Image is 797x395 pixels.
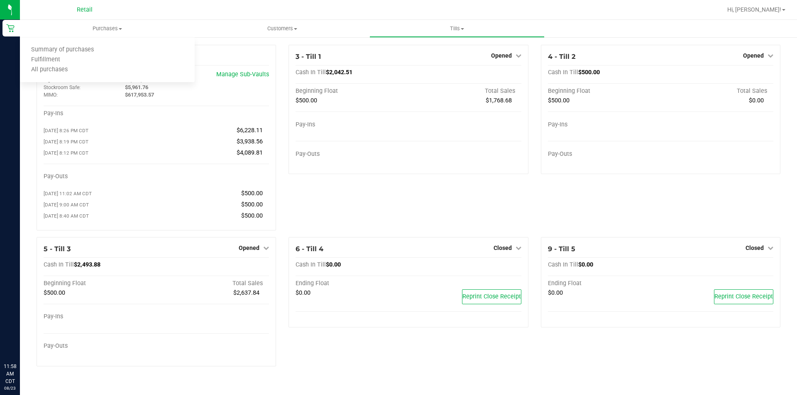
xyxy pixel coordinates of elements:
[4,385,16,391] p: 08/23
[326,69,352,76] span: $2,042.51
[486,97,512,104] span: $1,768.68
[44,150,88,156] span: [DATE] 8:12 PM CDT
[296,87,408,95] div: Beginning Float
[156,280,269,287] div: Total Sales
[370,25,544,32] span: Tills
[44,202,89,208] span: [DATE] 9:00 AM CDT
[44,213,89,219] span: [DATE] 8:40 AM CDT
[548,289,563,296] span: $0.00
[578,69,600,76] span: $500.00
[727,6,781,13] span: Hi, [PERSON_NAME]!
[746,245,764,251] span: Closed
[44,313,156,320] div: Pay-Ins
[44,191,92,196] span: [DATE] 11:02 AM CDT
[6,24,15,32] inline-svg: Retail
[296,289,310,296] span: $0.00
[296,245,323,253] span: 6 - Till 4
[548,261,578,268] span: Cash In Till
[20,46,105,53] span: Summary of purchases
[44,128,88,133] span: [DATE] 8:26 PM CDT
[20,66,79,73] span: All purchases
[20,20,195,37] a: Purchases Summary of purchases Fulfillment All purchases
[44,85,81,90] span: Stockroom Safe:
[125,92,154,98] span: $617,953.57
[714,289,773,304] button: Reprint Close Receipt
[20,25,195,32] span: Purchases
[20,56,71,63] span: Fulfillment
[296,53,321,61] span: 3 - Till 1
[44,280,156,287] div: Beginning Float
[548,87,661,95] div: Beginning Float
[44,139,88,145] span: [DATE] 8:19 PM CDT
[296,69,326,76] span: Cash In Till
[239,245,259,251] span: Opened
[462,293,521,300] span: Reprint Close Receipt
[296,150,408,158] div: Pay-Outs
[749,97,764,104] span: $0.00
[195,20,369,37] a: Customers
[44,173,156,180] div: Pay-Outs
[743,52,764,59] span: Opened
[296,280,408,287] div: Ending Float
[216,71,269,78] a: Manage Sub-Vaults
[578,261,593,268] span: $0.00
[326,261,341,268] span: $0.00
[296,97,317,104] span: $500.00
[237,138,263,145] span: $3,938.56
[296,121,408,128] div: Pay-Ins
[44,289,65,296] span: $500.00
[24,327,34,337] iframe: Resource center unread badge
[548,280,661,287] div: Ending Float
[241,190,263,197] span: $500.00
[77,6,93,13] span: Retail
[296,261,326,268] span: Cash In Till
[241,212,263,219] span: $500.00
[4,363,16,385] p: 11:58 AM CDT
[548,245,575,253] span: 9 - Till 5
[74,261,100,268] span: $2,493.88
[491,52,512,59] span: Opened
[369,20,544,37] a: Tills
[44,342,156,350] div: Pay-Outs
[237,127,263,134] span: $6,228.11
[660,87,773,95] div: Total Sales
[44,110,156,117] div: Pay-Ins
[237,149,263,156] span: $4,089.81
[44,261,74,268] span: Cash In Till
[548,69,578,76] span: Cash In Till
[548,53,575,61] span: 4 - Till 2
[241,201,263,208] span: $500.00
[125,84,148,90] span: $5,961.76
[462,289,521,304] button: Reprint Close Receipt
[195,25,369,32] span: Customers
[233,289,259,296] span: $2,637.84
[44,92,58,98] span: MIMO:
[548,150,661,158] div: Pay-Outs
[494,245,512,251] span: Closed
[44,245,71,253] span: 5 - Till 3
[548,97,570,104] span: $500.00
[8,329,33,354] iframe: Resource center
[408,87,521,95] div: Total Sales
[714,293,773,300] span: Reprint Close Receipt
[548,121,661,128] div: Pay-Ins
